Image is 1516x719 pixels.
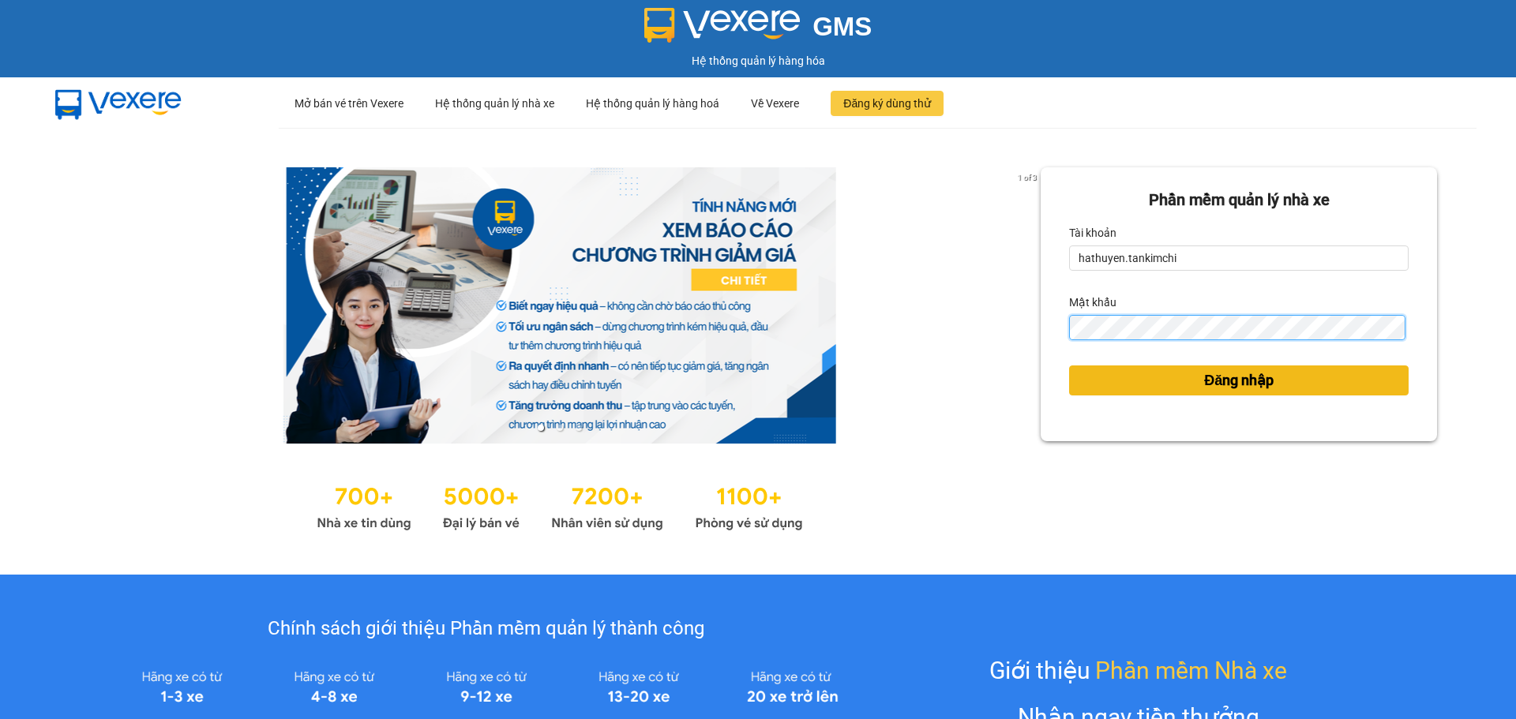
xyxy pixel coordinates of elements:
[538,425,544,431] li: slide item 1
[1013,167,1041,188] p: 1 of 3
[317,475,803,535] img: Statistics.png
[557,425,563,431] li: slide item 2
[1204,369,1274,391] span: Đăng nhập
[1069,290,1116,315] label: Mật khẩu
[1019,167,1041,444] button: next slide / item
[1069,315,1405,340] input: Mật khẩu
[843,95,931,112] span: Đăng ký dùng thử
[79,167,101,444] button: previous slide / item
[1069,220,1116,245] label: Tài khoản
[644,8,801,43] img: logo 2
[1069,245,1409,271] input: Tài khoản
[4,52,1512,69] div: Hệ thống quản lý hàng hóa
[812,12,872,41] span: GMS
[586,78,719,129] div: Hệ thống quản lý hàng hoá
[576,425,582,431] li: slide item 3
[831,91,944,116] button: Đăng ký dùng thử
[1069,365,1409,395] button: Đăng nhập
[1095,652,1287,689] span: Phần mềm Nhà xe
[106,614,866,644] div: Chính sách giới thiệu Phần mềm quản lý thành công
[989,652,1287,689] div: Giới thiệu
[435,78,554,129] div: Hệ thống quản lý nhà xe
[751,78,799,129] div: Về Vexere
[644,24,872,36] a: GMS
[39,77,197,129] img: mbUUG5Q.png
[295,78,403,129] div: Mở bán vé trên Vexere
[1069,188,1409,212] div: Phần mềm quản lý nhà xe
